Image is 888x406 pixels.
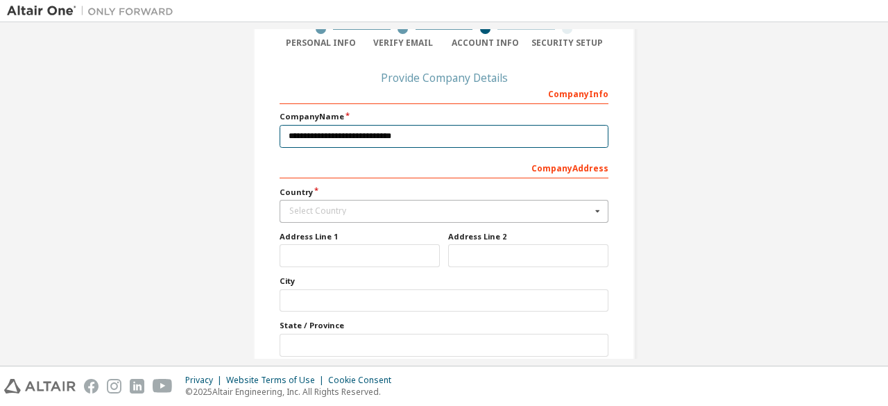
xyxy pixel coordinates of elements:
[527,37,609,49] div: Security Setup
[280,231,440,242] label: Address Line 1
[185,375,226,386] div: Privacy
[280,37,362,49] div: Personal Info
[226,375,328,386] div: Website Terms of Use
[107,379,121,394] img: instagram.svg
[280,111,608,122] label: Company Name
[185,386,400,398] p: © 2025 Altair Engineering, Inc. All Rights Reserved.
[280,74,608,82] div: Provide Company Details
[280,320,608,331] label: State / Province
[448,231,608,242] label: Address Line 2
[280,276,608,287] label: City
[130,379,144,394] img: linkedin.svg
[280,82,608,104] div: Company Info
[4,379,76,394] img: altair_logo.svg
[289,207,591,215] div: Select Country
[444,37,527,49] div: Account Info
[328,375,400,386] div: Cookie Consent
[153,379,173,394] img: youtube.svg
[362,37,445,49] div: Verify Email
[7,4,180,18] img: Altair One
[280,156,608,178] div: Company Address
[280,187,608,198] label: Country
[84,379,99,394] img: facebook.svg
